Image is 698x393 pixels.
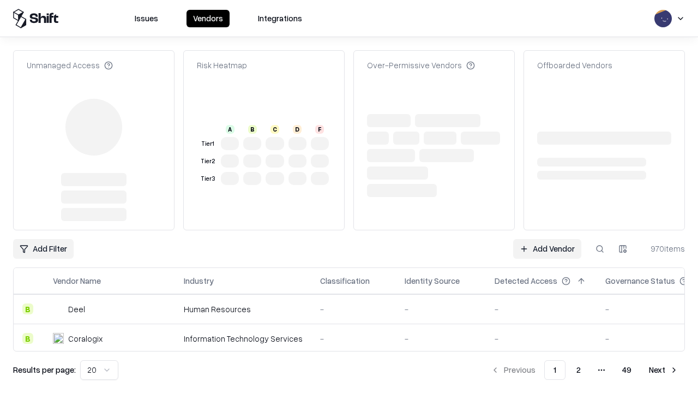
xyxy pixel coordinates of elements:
div: 970 items [641,243,685,254]
div: Tier 3 [199,174,216,183]
button: 1 [544,360,565,380]
div: Tier 2 [199,157,216,166]
div: B [248,125,257,134]
p: Results per page: [13,364,76,376]
div: Information Technology Services [184,333,303,344]
div: - [495,333,588,344]
div: - [405,333,477,344]
button: 49 [613,360,640,380]
div: B [22,303,33,314]
div: B [22,333,33,344]
div: - [495,303,588,315]
div: Classification [320,275,370,287]
div: Coralogix [68,333,103,344]
div: Offboarded Vendors [537,59,612,71]
button: Add Filter [13,239,74,259]
div: A [226,125,234,134]
a: Add Vendor [513,239,581,259]
button: Next [642,360,685,380]
div: C [270,125,279,134]
button: Integrations [251,10,309,27]
div: Unmanaged Access [27,59,113,71]
nav: pagination [484,360,685,380]
div: Detected Access [495,275,557,287]
div: Risk Heatmap [197,59,247,71]
div: Human Resources [184,303,303,315]
div: D [293,125,302,134]
div: Tier 1 [199,139,216,148]
div: - [320,303,387,315]
div: - [405,303,477,315]
button: Vendors [186,10,230,27]
img: Coralogix [53,333,64,344]
div: Over-Permissive Vendors [367,59,475,71]
div: F [315,125,324,134]
button: Issues [128,10,165,27]
div: - [320,333,387,344]
div: Industry [184,275,214,287]
button: 2 [568,360,589,380]
div: Governance Status [605,275,675,287]
div: Deel [68,303,85,315]
div: Vendor Name [53,275,101,287]
div: Identity Source [405,275,460,287]
img: Deel [53,303,64,314]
